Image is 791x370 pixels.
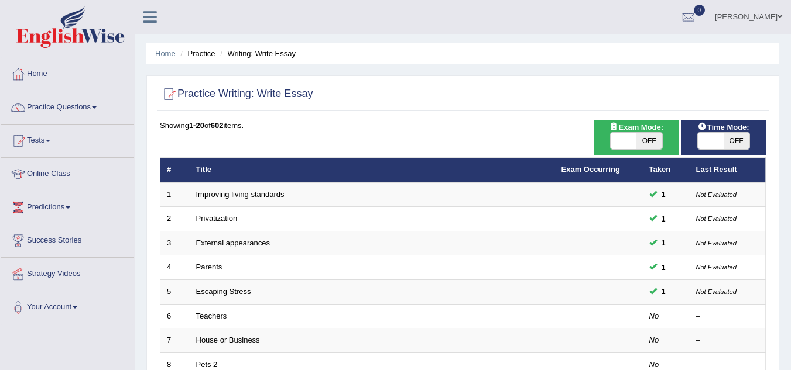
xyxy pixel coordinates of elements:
span: OFF [636,133,662,149]
span: Time Mode: [693,121,754,133]
small: Not Evaluated [696,288,737,295]
td: 3 [160,231,190,255]
a: Home [1,58,134,87]
a: External appearances [196,238,270,247]
small: Not Evaluated [696,264,737,271]
a: Practice Questions [1,91,134,120]
a: Success Stories [1,224,134,254]
span: You can still take this question [657,237,670,249]
b: 602 [211,121,224,130]
a: Tests [1,125,134,154]
a: Parents [196,262,222,271]
em: No [649,336,659,344]
a: Teachers [196,312,227,320]
li: Writing: Write Essay [217,48,296,59]
span: You can still take this question [657,188,670,200]
h2: Practice Writing: Write Essay [160,85,313,103]
span: 0 [694,5,706,16]
em: No [649,312,659,320]
a: Online Class [1,158,134,187]
a: Pets 2 [196,360,218,369]
span: Exam Mode: [604,121,667,133]
td: 4 [160,255,190,280]
div: Showing of items. [160,120,766,131]
a: House or Business [196,336,260,344]
td: 6 [160,304,190,328]
span: OFF [724,133,749,149]
span: You can still take this question [657,261,670,274]
div: Show exams occurring in exams [594,120,679,155]
a: Escaping Stress [196,287,251,296]
td: 1 [160,182,190,207]
div: – [696,311,759,322]
small: Not Evaluated [696,191,737,198]
th: # [160,158,190,182]
b: 1-20 [189,121,204,130]
td: 2 [160,207,190,231]
small: Not Evaluated [696,215,737,222]
a: Privatization [196,214,238,223]
th: Title [190,158,555,182]
a: Exam Occurring [561,165,620,174]
li: Practice [177,48,215,59]
a: Predictions [1,191,134,220]
th: Last Result [690,158,766,182]
div: – [696,335,759,346]
em: No [649,360,659,369]
span: You can still take this question [657,213,670,225]
td: 7 [160,328,190,353]
small: Not Evaluated [696,240,737,247]
a: Home [155,49,176,58]
a: Improving living standards [196,190,285,199]
td: 5 [160,280,190,305]
th: Taken [643,158,690,182]
a: Strategy Videos [1,258,134,287]
a: Your Account [1,291,134,320]
span: You can still take this question [657,285,670,298]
